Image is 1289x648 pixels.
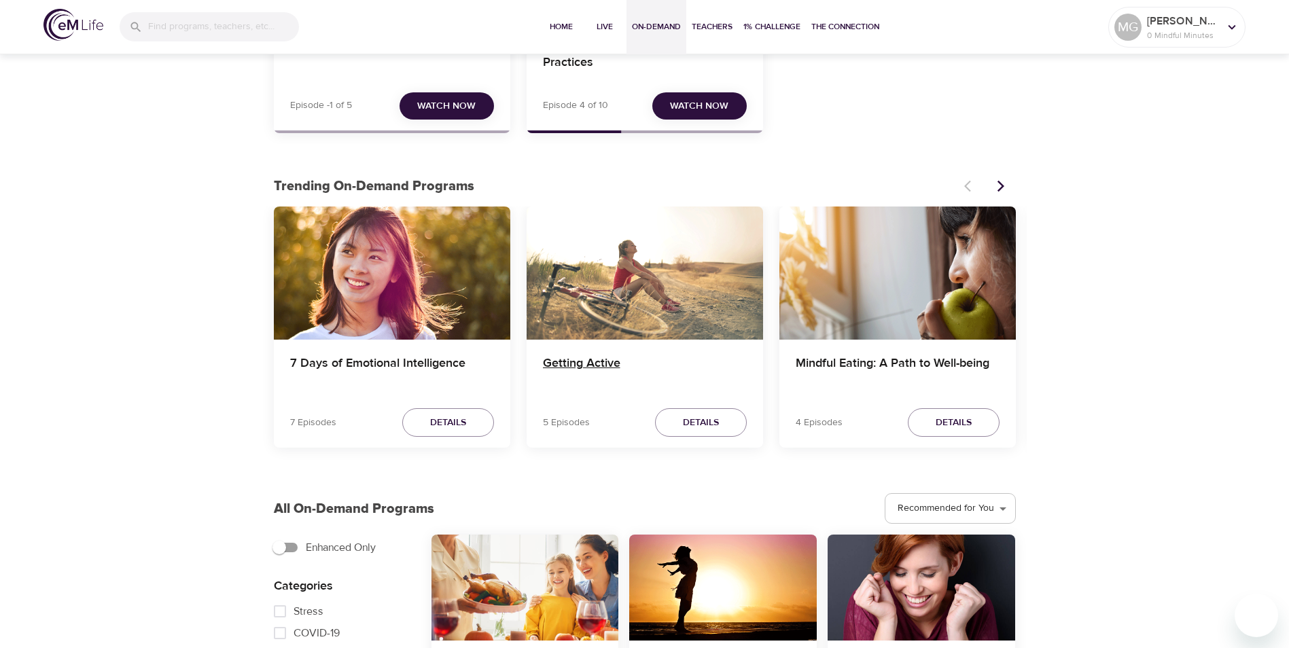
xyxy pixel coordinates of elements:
[43,9,103,41] img: logo
[986,171,1016,201] button: Next items
[290,98,352,113] p: Episode -1 of 5
[543,356,747,389] h4: Getting Active
[632,20,681,34] span: On-Demand
[274,577,410,595] p: Categories
[908,408,1000,437] button: Details
[306,539,376,556] span: Enhanced Only
[588,20,621,34] span: Live
[670,98,728,115] span: Watch Now
[274,176,956,196] p: Trending On-Demand Programs
[1235,594,1278,637] iframe: Button to launch messaging window
[400,92,494,120] button: Watch Now
[545,20,578,34] span: Home
[779,206,1016,340] button: Mindful Eating: A Path to Well-being
[290,40,494,73] h4: Getting Active
[290,416,336,430] p: 7 Episodes
[417,98,476,115] span: Watch Now
[543,98,608,113] p: Episode 4 of 10
[543,416,590,430] p: 5 Episodes
[274,206,510,340] button: 7 Days of Emotional Intelligence
[543,40,747,73] h4: Ten Short Everyday Mindfulness Practices
[828,535,1015,640] button: An Attitude of Gratitude
[1147,29,1219,41] p: 0 Mindful Minutes
[683,414,719,431] span: Details
[431,535,619,640] button: All-Around Appreciation
[1114,14,1142,41] div: MG
[430,414,466,431] span: Details
[796,416,843,430] p: 4 Episodes
[936,414,972,431] span: Details
[290,356,494,389] h4: 7 Days of Emotional Intelligence
[743,20,800,34] span: 1% Challenge
[629,535,817,640] button: 7 Days of Flourishing and Joy
[796,356,1000,389] h4: Mindful Eating: A Path to Well-being
[402,408,494,437] button: Details
[274,499,434,519] p: All On-Demand Programs
[652,92,747,120] button: Watch Now
[294,625,340,641] span: COVID-19
[1147,13,1219,29] p: [PERSON_NAME]
[655,408,747,437] button: Details
[811,20,879,34] span: The Connection
[294,603,323,619] span: Stress
[692,20,732,34] span: Teachers
[527,206,763,340] button: Getting Active
[148,12,299,41] input: Find programs, teachers, etc...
